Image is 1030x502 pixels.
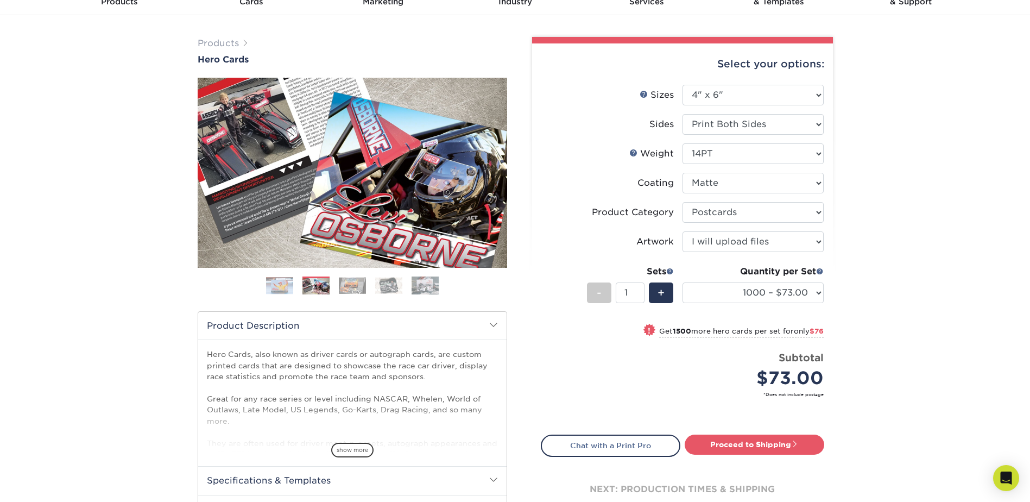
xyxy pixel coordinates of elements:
[629,147,674,160] div: Weight
[658,285,665,301] span: +
[198,78,507,268] img: Hero Cards 02
[375,277,402,294] img: Hero Cards 04
[541,435,680,456] a: Chat with a Print Pro
[541,43,824,85] div: Select your options:
[673,327,691,335] strong: 1500
[640,89,674,102] div: Sizes
[198,54,507,65] a: Hero Cards
[412,276,439,295] img: Hero Cards 05
[794,327,824,335] span: only
[810,327,824,335] span: $76
[683,265,824,278] div: Quantity per Set
[266,277,293,294] img: Hero Cards 01
[636,235,674,248] div: Artwork
[302,278,330,295] img: Hero Cards 02
[597,285,602,301] span: -
[198,466,507,494] h2: Specifications & Templates
[637,177,674,190] div: Coating
[339,277,366,294] img: Hero Cards 03
[549,391,824,398] small: *Does not include postage
[648,325,650,336] span: !
[198,38,239,48] a: Products
[685,435,824,454] a: Proceed to Shipping
[649,118,674,131] div: Sides
[587,265,674,278] div: Sets
[592,206,674,219] div: Product Category
[198,312,507,340] h2: Product Description
[659,327,824,338] small: Get more hero cards per set for
[691,365,824,391] div: $73.00
[331,443,374,457] span: show more
[779,352,824,363] strong: Subtotal
[993,465,1019,491] div: Open Intercom Messenger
